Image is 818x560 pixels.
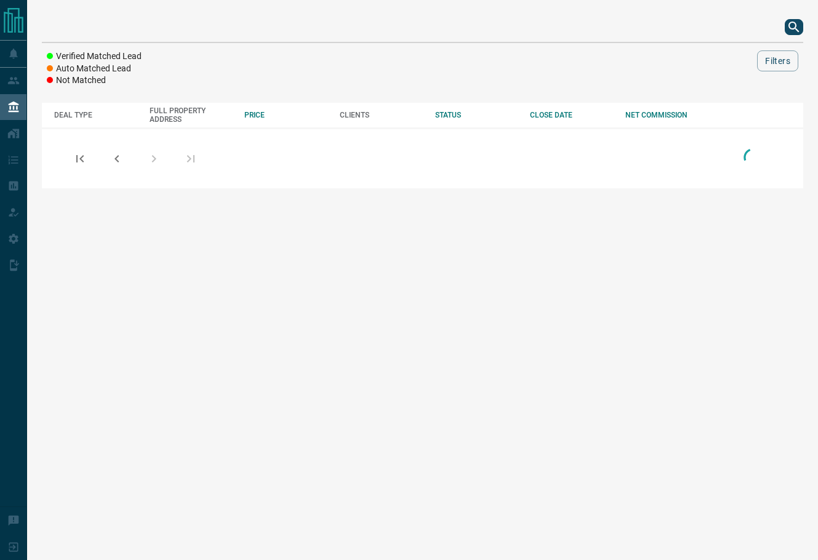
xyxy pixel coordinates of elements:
[340,111,423,119] div: CLIENTS
[625,111,708,119] div: NET COMMISSION
[54,111,137,119] div: DEAL TYPE
[47,50,142,63] li: Verified Matched Lead
[530,111,613,119] div: CLOSE DATE
[435,111,518,119] div: STATUS
[244,111,327,119] div: PRICE
[785,19,803,35] button: search button
[757,50,798,71] button: Filters
[150,106,233,124] div: FULL PROPERTY ADDRESS
[47,63,142,75] li: Auto Matched Lead
[47,74,142,87] li: Not Matched
[740,145,765,172] div: Loading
